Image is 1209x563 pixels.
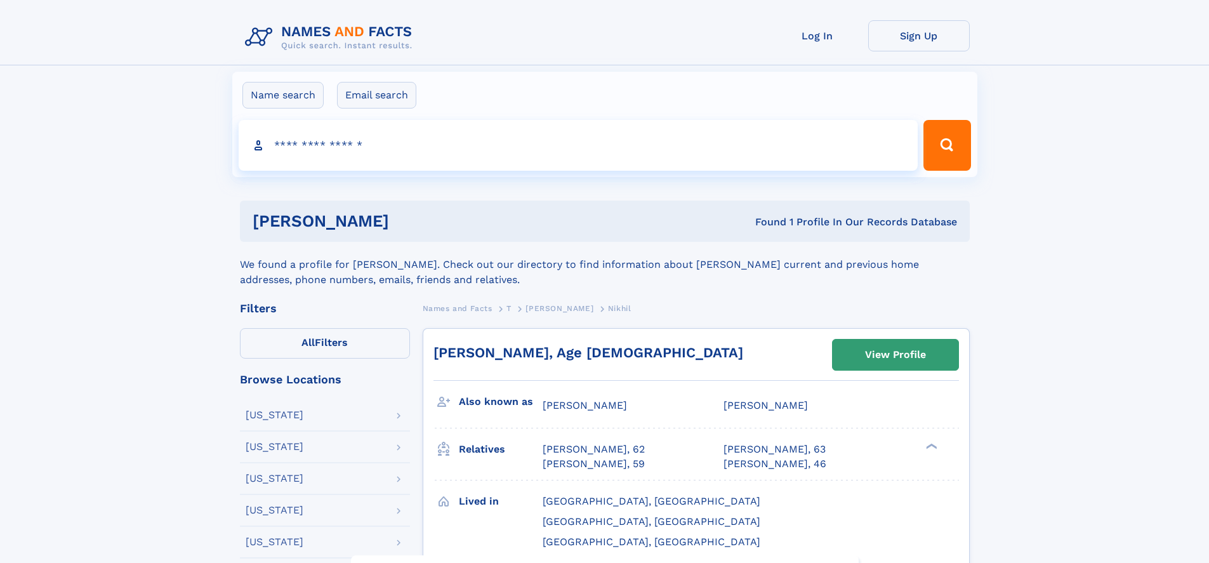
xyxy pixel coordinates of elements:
[543,536,760,548] span: [GEOGRAPHIC_DATA], [GEOGRAPHIC_DATA]
[543,442,645,456] a: [PERSON_NAME], 62
[459,439,543,460] h3: Relatives
[543,399,627,411] span: [PERSON_NAME]
[246,442,303,452] div: [US_STATE]
[459,491,543,512] h3: Lived in
[767,20,868,51] a: Log In
[459,391,543,413] h3: Also known as
[253,213,572,229] h1: [PERSON_NAME]
[337,82,416,109] label: Email search
[246,474,303,484] div: [US_STATE]
[240,20,423,55] img: Logo Names and Facts
[525,304,593,313] span: [PERSON_NAME]
[572,215,957,229] div: Found 1 Profile In Our Records Database
[868,20,970,51] a: Sign Up
[608,304,631,313] span: Nikhil
[242,82,324,109] label: Name search
[923,120,970,171] button: Search Button
[240,328,410,359] label: Filters
[506,304,512,313] span: T
[246,537,303,547] div: [US_STATE]
[239,120,918,171] input: search input
[433,345,743,361] a: [PERSON_NAME], Age [DEMOGRAPHIC_DATA]
[543,515,760,527] span: [GEOGRAPHIC_DATA], [GEOGRAPHIC_DATA]
[240,374,410,385] div: Browse Locations
[240,242,970,288] div: We found a profile for [PERSON_NAME]. Check out our directory to find information about [PERSON_N...
[525,300,593,316] a: [PERSON_NAME]
[723,399,808,411] span: [PERSON_NAME]
[506,300,512,316] a: T
[246,505,303,515] div: [US_STATE]
[865,340,926,369] div: View Profile
[723,457,826,471] a: [PERSON_NAME], 46
[423,300,492,316] a: Names and Facts
[246,410,303,420] div: [US_STATE]
[923,442,938,451] div: ❯
[240,303,410,314] div: Filters
[833,340,958,370] a: View Profile
[301,336,315,348] span: All
[723,442,826,456] a: [PERSON_NAME], 63
[543,495,760,507] span: [GEOGRAPHIC_DATA], [GEOGRAPHIC_DATA]
[543,457,645,471] a: [PERSON_NAME], 59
